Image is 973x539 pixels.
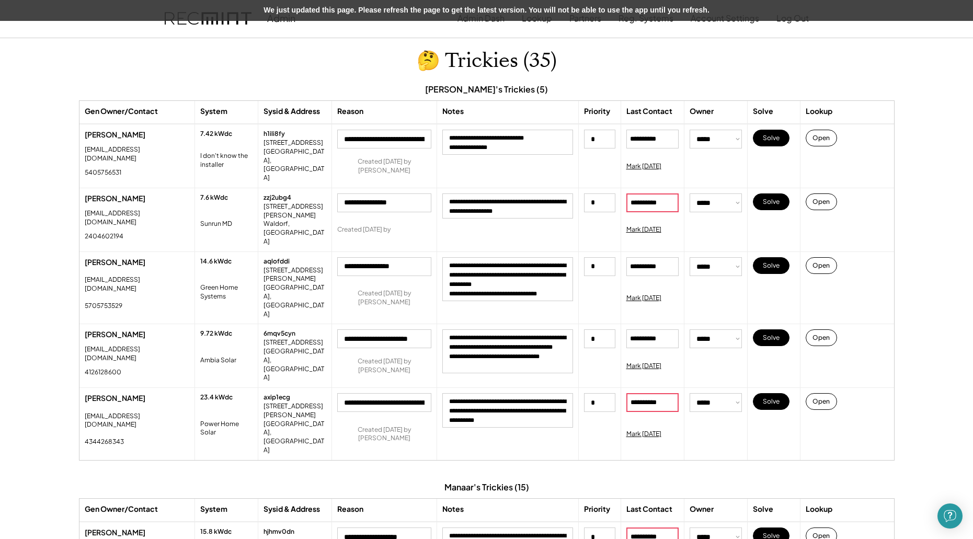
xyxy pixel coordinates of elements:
[200,106,227,117] div: System
[85,106,158,117] div: Gen Owner/Contact
[85,504,158,514] div: Gen Owner/Contact
[264,329,295,338] div: 6mqv5cyn
[200,130,232,139] div: 7.42 kWdc
[753,106,773,117] div: Solve
[337,504,363,514] div: Reason
[85,257,189,268] div: [PERSON_NAME]
[626,362,661,371] div: Mark [DATE]
[584,106,610,117] div: Priority
[85,412,189,430] div: [EMAIL_ADDRESS][DOMAIN_NAME]
[753,393,789,410] button: Solve
[200,527,232,536] div: 15.8 kWdc
[264,139,323,147] div: [STREET_ADDRESS]
[584,504,610,514] div: Priority
[425,84,548,95] div: [PERSON_NAME]'s Trickies (5)
[337,225,391,234] div: Created [DATE] by
[806,329,837,346] button: Open
[200,393,233,402] div: 23.4 kWdc
[264,130,285,139] div: h1ili8fy
[806,106,832,117] div: Lookup
[264,106,320,117] div: Sysid & Address
[200,329,232,338] div: 9.72 kWdc
[264,147,326,182] div: [GEOGRAPHIC_DATA], [GEOGRAPHIC_DATA]
[85,368,121,377] div: 4126128600
[626,504,672,514] div: Last Contact
[337,426,431,443] div: Created [DATE] by [PERSON_NAME]
[264,393,290,402] div: axip1ecg
[337,357,431,375] div: Created [DATE] by [PERSON_NAME]
[337,157,431,175] div: Created [DATE] by [PERSON_NAME]
[85,145,189,163] div: [EMAIL_ADDRESS][DOMAIN_NAME]
[200,257,232,266] div: 14.6 kWdc
[85,302,122,311] div: 5705753529
[85,276,189,293] div: [EMAIL_ADDRESS][DOMAIN_NAME]
[85,393,189,404] div: [PERSON_NAME]
[753,257,789,274] button: Solve
[806,393,837,410] button: Open
[200,193,228,202] div: 7.6 kWdc
[85,438,124,446] div: 4344268343
[626,162,661,171] div: Mark [DATE]
[337,289,431,307] div: Created [DATE] by [PERSON_NAME]
[200,356,236,365] div: Ambia Solar
[690,106,714,117] div: Owner
[85,345,189,363] div: [EMAIL_ADDRESS][DOMAIN_NAME]
[264,420,326,455] div: [GEOGRAPHIC_DATA], [GEOGRAPHIC_DATA]
[264,527,294,536] div: hjhmv0dn
[85,232,123,241] div: 2404602194
[753,504,773,514] div: Solve
[690,504,714,514] div: Owner
[806,130,837,146] button: Open
[442,106,464,117] div: Notes
[264,257,290,266] div: aqlofddi
[264,283,326,318] div: [GEOGRAPHIC_DATA], [GEOGRAPHIC_DATA]
[806,193,837,210] button: Open
[264,504,320,514] div: Sysid & Address
[264,338,323,347] div: [STREET_ADDRESS]
[85,130,189,140] div: [PERSON_NAME]
[417,49,557,73] h1: 🤔 Trickies (35)
[806,257,837,274] button: Open
[806,504,832,514] div: Lookup
[200,220,232,228] div: Sunrun MD
[626,430,661,439] div: Mark [DATE]
[626,294,661,303] div: Mark [DATE]
[264,347,326,382] div: [GEOGRAPHIC_DATA], [GEOGRAPHIC_DATA]
[442,504,464,514] div: Notes
[200,420,253,438] div: Power Home Solar
[626,106,672,117] div: Last Contact
[753,193,789,210] button: Solve
[85,168,121,177] div: 5405756531
[937,503,963,529] div: Open Intercom Messenger
[264,402,326,420] div: [STREET_ADDRESS][PERSON_NAME]
[264,193,291,202] div: zzj2ubg4
[85,527,189,538] div: [PERSON_NAME]
[85,193,189,204] div: [PERSON_NAME]
[753,130,789,146] button: Solve
[264,220,326,246] div: Waldorf, [GEOGRAPHIC_DATA]
[85,209,189,227] div: [EMAIL_ADDRESS][DOMAIN_NAME]
[264,202,326,220] div: [STREET_ADDRESS][PERSON_NAME]
[753,329,789,346] button: Solve
[200,504,227,514] div: System
[626,225,661,234] div: Mark [DATE]
[337,106,363,117] div: Reason
[200,283,253,301] div: Green Home Systems
[444,481,529,493] div: Manaar's Trickies (15)
[85,329,189,340] div: [PERSON_NAME]
[200,152,253,169] div: I don't know the installer
[264,266,326,284] div: [STREET_ADDRESS][PERSON_NAME]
